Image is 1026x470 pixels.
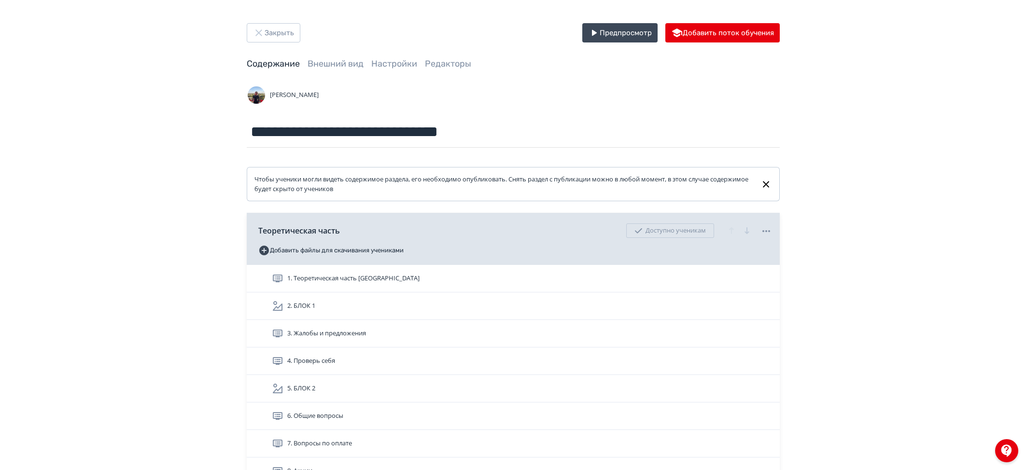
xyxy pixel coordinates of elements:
button: Добавить файлы для скачивания учениками [258,243,404,258]
span: 7. Вопросы по оплате [287,439,352,448]
span: 3. Жалобы и предложения [287,329,366,338]
div: 4. Проверь себя [247,347,780,375]
a: Содержание [247,58,300,69]
span: 2. БЛОК 1 [287,301,315,311]
div: 7. Вопросы по оплате [247,430,780,457]
span: 5. БЛОК 2 [287,384,315,393]
a: Редакторы [425,58,471,69]
span: Теоретическая часть [258,225,340,236]
span: 4. Проверь себя [287,356,335,366]
button: Добавить поток обучения [665,23,780,42]
button: Предпросмотр [582,23,658,42]
div: 2. БЛОК 1 [247,292,780,320]
div: Чтобы ученики могли видеть содержимое раздела, его необходимо опубликовать. Снять раздел с публик... [254,175,753,194]
span: [PERSON_NAME] [270,90,319,100]
span: 1. Теоретическая часть Confluence [287,274,420,283]
div: 3. Жалобы и предложения [247,320,780,347]
div: Доступно ученикам [626,223,714,238]
div: 5. БЛОК 2 [247,375,780,402]
a: Внешний вид [308,58,364,69]
img: Avatar [247,85,266,105]
span: 6. Общие вопросы [287,411,343,421]
button: Закрыть [247,23,300,42]
a: Настройки [371,58,417,69]
div: 6. Общие вопросы [247,402,780,430]
div: 1. Теоретическая часть [GEOGRAPHIC_DATA] [247,265,780,292]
